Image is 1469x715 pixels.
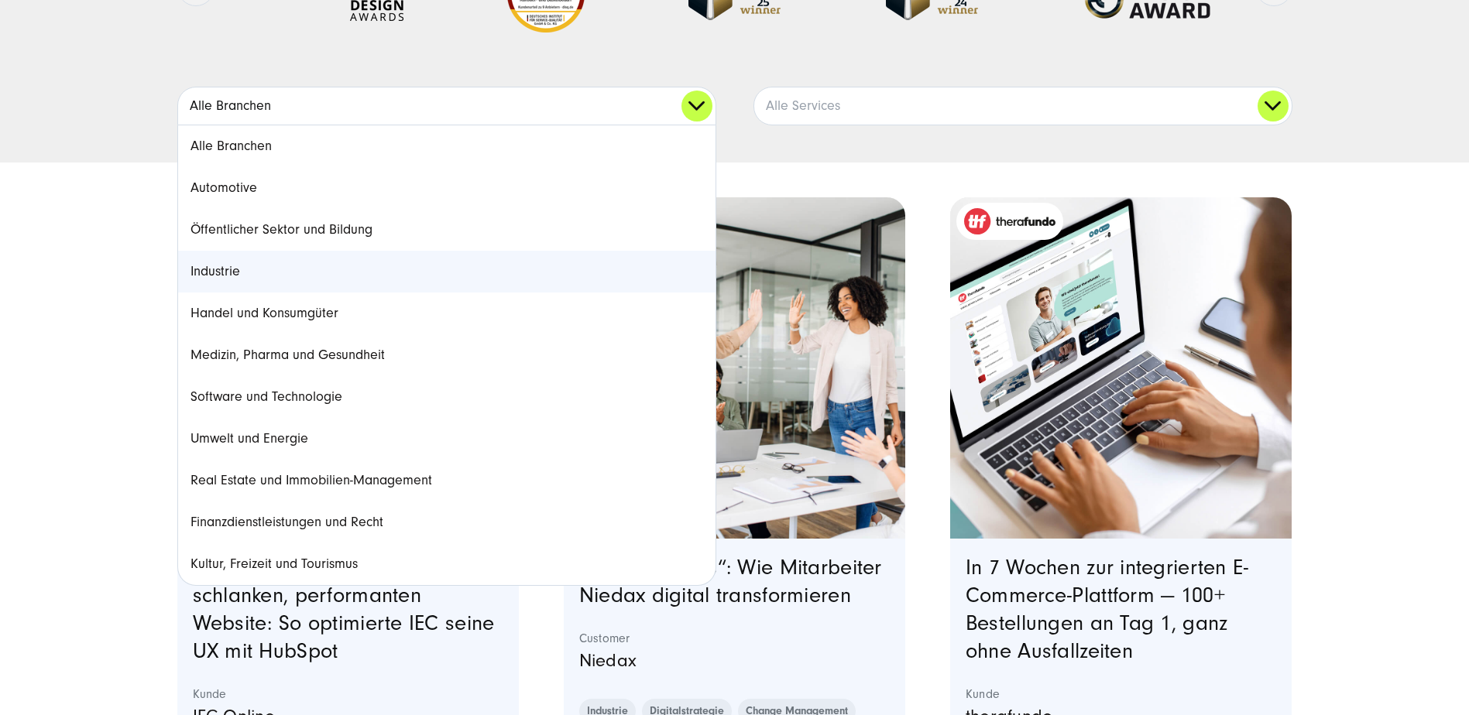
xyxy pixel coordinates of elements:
[178,209,716,251] a: Öffentlicher Sektor und Bildung
[966,556,1249,663] a: In 7 Wochen zur integrierten E-Commerce-Plattform — 100+ Bestellungen an Tag 1, ganz ohne Ausfall...
[178,501,716,543] a: Finanzdienstleistungen und Recht
[950,197,1292,539] a: Featured image: - Read full post: In 7 Wochen zur integrierten E-Commerce-Plattform | therafundo ...
[178,292,716,334] a: Handel und Konsumgüter
[178,418,716,460] a: Umwelt und Energie
[966,686,1277,702] strong: Kunde
[178,543,716,585] a: Kultur, Freizeit und Tourismus
[178,376,716,418] a: Software und Technologie
[178,125,716,167] a: Alle Branchen
[178,251,716,292] a: Industrie
[178,87,716,125] a: Alle Branchen
[178,460,716,501] a: Real Estate und Immobilien-Management
[564,197,906,539] img: eine Gruppe von Kollegen in einer modernen Büroumgebung, die einen Erfolg feiern. Ein Mann gibt e...
[178,334,716,376] a: Medizin, Pharma und Gesundheit
[564,197,906,539] a: Featured image: eine Gruppe von Kollegen in einer modernen Büroumgebung, die einen Erfolg feiern....
[178,167,716,209] a: Automotive
[579,556,882,607] a: „Future Heroes“: Wie Mitarbeiter Niedax digital transformieren
[579,631,891,646] strong: Customer
[579,646,891,676] p: Niedax
[754,87,1292,125] a: Alle Services
[964,208,1055,234] img: therafundo_10-2024_logo_2c
[193,686,504,702] strong: Kunde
